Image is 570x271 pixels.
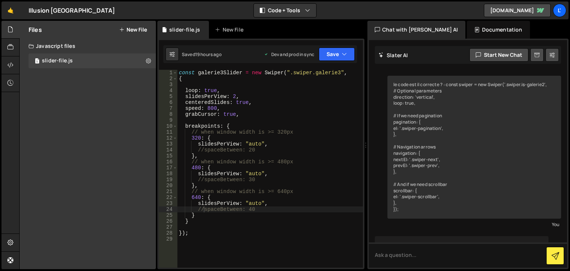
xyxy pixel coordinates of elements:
span: 1 [35,59,39,65]
a: L' [553,4,566,17]
div: 4 [159,88,177,94]
div: 24 [159,206,177,212]
div: 18 [159,171,177,177]
div: You [389,221,559,228]
div: Chat with [PERSON_NAME] AI [367,21,465,39]
div: 14 [159,147,177,153]
div: Javascript files [20,39,156,53]
h2: Files [29,26,42,34]
div: 16 [159,159,177,165]
div: Documentation [467,21,530,39]
div: 29 [159,236,177,242]
div: 22 [159,195,177,200]
div: 28 [159,230,177,236]
div: slider-file.js [169,26,200,33]
div: 27 [159,224,177,230]
div: 7 [159,105,177,111]
h2: Slater AI [379,52,408,59]
div: 9 [159,117,177,123]
div: 26 [159,218,177,224]
div: New File [215,26,246,33]
a: 🤙 [1,1,20,19]
div: 15 [159,153,177,159]
div: 21 [159,189,177,195]
div: 10 [159,123,177,129]
div: 16569/45286.js [29,53,156,68]
div: 3 [159,82,177,88]
button: New File [119,27,147,33]
div: 8 [159,111,177,117]
div: 25 [159,212,177,218]
a: [DOMAIN_NAME] [484,4,551,17]
div: Saved [182,51,222,58]
div: 17 [159,165,177,171]
div: 6 [159,99,177,105]
div: 19 hours ago [195,51,222,58]
div: Illusion [GEOGRAPHIC_DATA] [29,6,115,15]
button: Start new chat [469,48,528,62]
div: 19 [159,177,177,183]
button: Save [319,48,355,61]
div: Dev and prod in sync [264,51,314,58]
div: 2 [159,76,177,82]
div: 20 [159,183,177,189]
div: slider-file.js [42,58,73,64]
div: 1 [159,70,177,76]
div: 5 [159,94,177,99]
div: 12 [159,135,177,141]
div: le code est il correcte ? : const swiper = new Swiper('.swiper.is-galerie2', // Optional paramete... [387,76,561,219]
button: Code + Tools [254,4,316,17]
div: 11 [159,129,177,135]
div: 23 [159,200,177,206]
div: 13 [159,141,177,147]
